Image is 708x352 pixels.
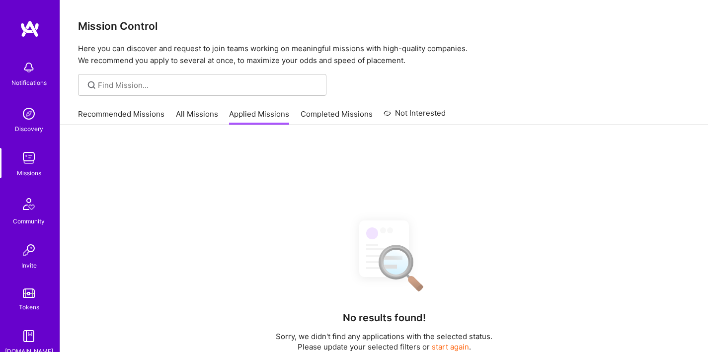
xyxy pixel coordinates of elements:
[19,58,39,77] img: bell
[301,109,373,125] a: Completed Missions
[343,312,426,324] h4: No results found!
[342,211,426,298] img: No Results
[78,20,690,32] h3: Mission Control
[276,331,492,342] p: Sorry, we didn't find any applications with the selected status.
[276,342,492,352] p: Please update your selected filters or .
[19,326,39,346] img: guide book
[23,288,35,298] img: tokens
[98,80,319,90] input: Find Mission...
[15,124,43,134] div: Discovery
[21,260,37,271] div: Invite
[78,109,164,125] a: Recommended Missions
[11,77,47,88] div: Notifications
[432,342,469,352] button: start again
[229,109,289,125] a: Applied Missions
[19,148,39,168] img: teamwork
[19,302,39,312] div: Tokens
[17,192,41,216] img: Community
[86,79,97,91] i: icon SearchGrey
[78,43,690,67] p: Here you can discover and request to join teams working on meaningful missions with high-quality ...
[176,109,218,125] a: All Missions
[17,168,41,178] div: Missions
[384,107,446,125] a: Not Interested
[19,104,39,124] img: discovery
[13,216,45,226] div: Community
[19,240,39,260] img: Invite
[20,20,40,38] img: logo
